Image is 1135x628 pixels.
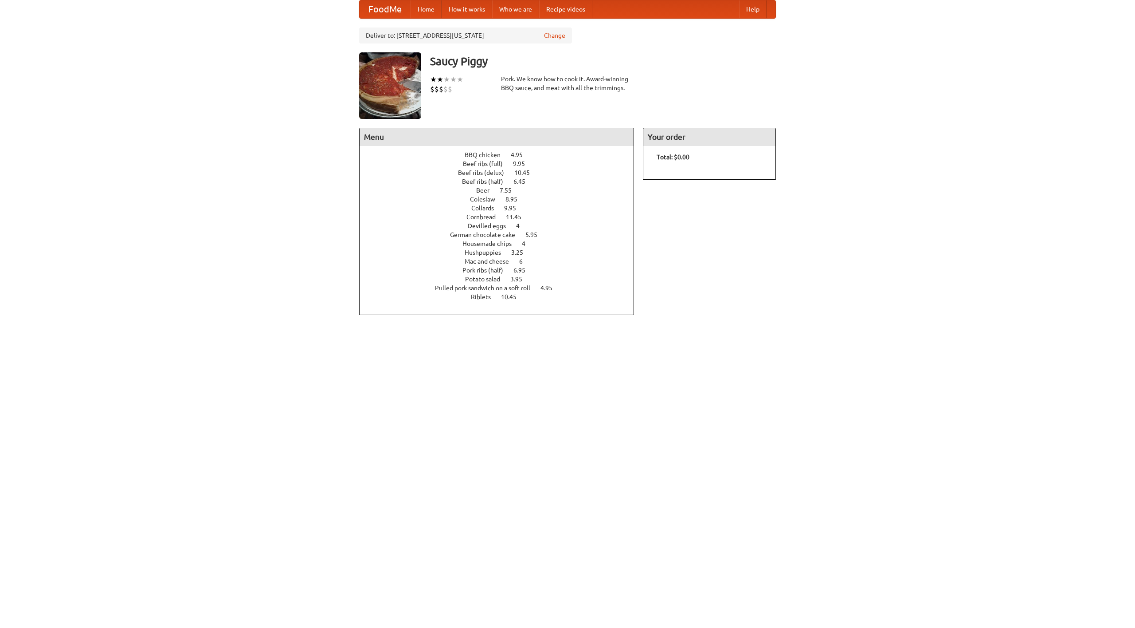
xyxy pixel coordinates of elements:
a: Recipe videos [539,0,592,18]
h4: Your order [643,128,775,146]
a: Beer 7.55 [476,187,528,194]
a: Devilled eggs 4 [468,222,536,229]
a: How it works [442,0,492,18]
span: 9.95 [513,160,534,167]
li: ★ [450,75,457,84]
a: Pork ribs (half) 6.95 [462,267,542,274]
a: Help [739,0,767,18]
b: Total: $0.00 [657,154,689,161]
a: Beef ribs (delux) 10.45 [458,169,546,176]
span: Beef ribs (delux) [458,169,513,176]
a: Who we are [492,0,539,18]
span: Mac and cheese [465,258,518,265]
span: Beef ribs (full) [463,160,512,167]
span: 7.55 [500,187,521,194]
div: Deliver to: [STREET_ADDRESS][US_STATE] [359,28,572,43]
span: Hushpuppies [465,249,510,256]
span: BBQ chicken [465,151,509,158]
h3: Saucy Piggy [430,52,776,70]
span: Coleslaw [470,196,504,203]
span: Housemade chips [462,240,521,247]
a: German chocolate cake 5.95 [450,231,554,238]
li: $ [430,84,434,94]
span: German chocolate cake [450,231,524,238]
span: 4.95 [540,284,561,292]
span: 8.95 [505,196,526,203]
a: BBQ chicken 4.95 [465,151,539,158]
h4: Menu [360,128,634,146]
a: Cornbread 11.45 [466,213,538,221]
span: 4.95 [511,151,532,158]
span: 3.95 [510,276,531,283]
li: ★ [430,75,437,84]
span: Collards [471,205,503,212]
a: Hushpuppies 3.25 [465,249,540,256]
img: angular.jpg [359,52,421,119]
span: Potato salad [465,276,509,283]
span: 10.45 [501,293,525,300]
span: 6.45 [513,178,534,185]
span: 11.45 [506,213,530,221]
a: Potato salad 3.95 [465,276,539,283]
span: Devilled eggs [468,222,515,229]
a: FoodMe [360,0,411,18]
span: 5.95 [525,231,546,238]
span: 4 [522,240,534,247]
span: 6.95 [513,267,534,274]
a: Collards 9.95 [471,205,532,212]
li: $ [434,84,439,94]
a: Home [411,0,442,18]
li: ★ [457,75,463,84]
a: Coleslaw 8.95 [470,196,534,203]
li: $ [443,84,448,94]
span: Riblets [471,293,500,300]
a: Beef ribs (full) 9.95 [463,160,541,167]
span: 10.45 [514,169,539,176]
a: Housemade chips 4 [462,240,542,247]
div: Pork. We know how to cook it. Award-winning BBQ sauce, and meat with all the trimmings. [501,75,634,92]
a: Riblets 10.45 [471,293,533,300]
span: 4 [516,222,528,229]
span: 3.25 [511,249,532,256]
li: $ [439,84,443,94]
li: $ [448,84,452,94]
li: ★ [437,75,443,84]
span: 6 [519,258,532,265]
a: Change [544,31,565,40]
span: 9.95 [504,205,525,212]
span: Cornbread [466,213,505,221]
span: Beer [476,187,498,194]
a: Mac and cheese 6 [465,258,539,265]
li: ★ [443,75,450,84]
span: Pulled pork sandwich on a soft roll [435,284,539,292]
span: Pork ribs (half) [462,267,512,274]
span: Beef ribs (half) [462,178,512,185]
a: Beef ribs (half) 6.45 [462,178,542,185]
a: Pulled pork sandwich on a soft roll 4.95 [435,284,569,292]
